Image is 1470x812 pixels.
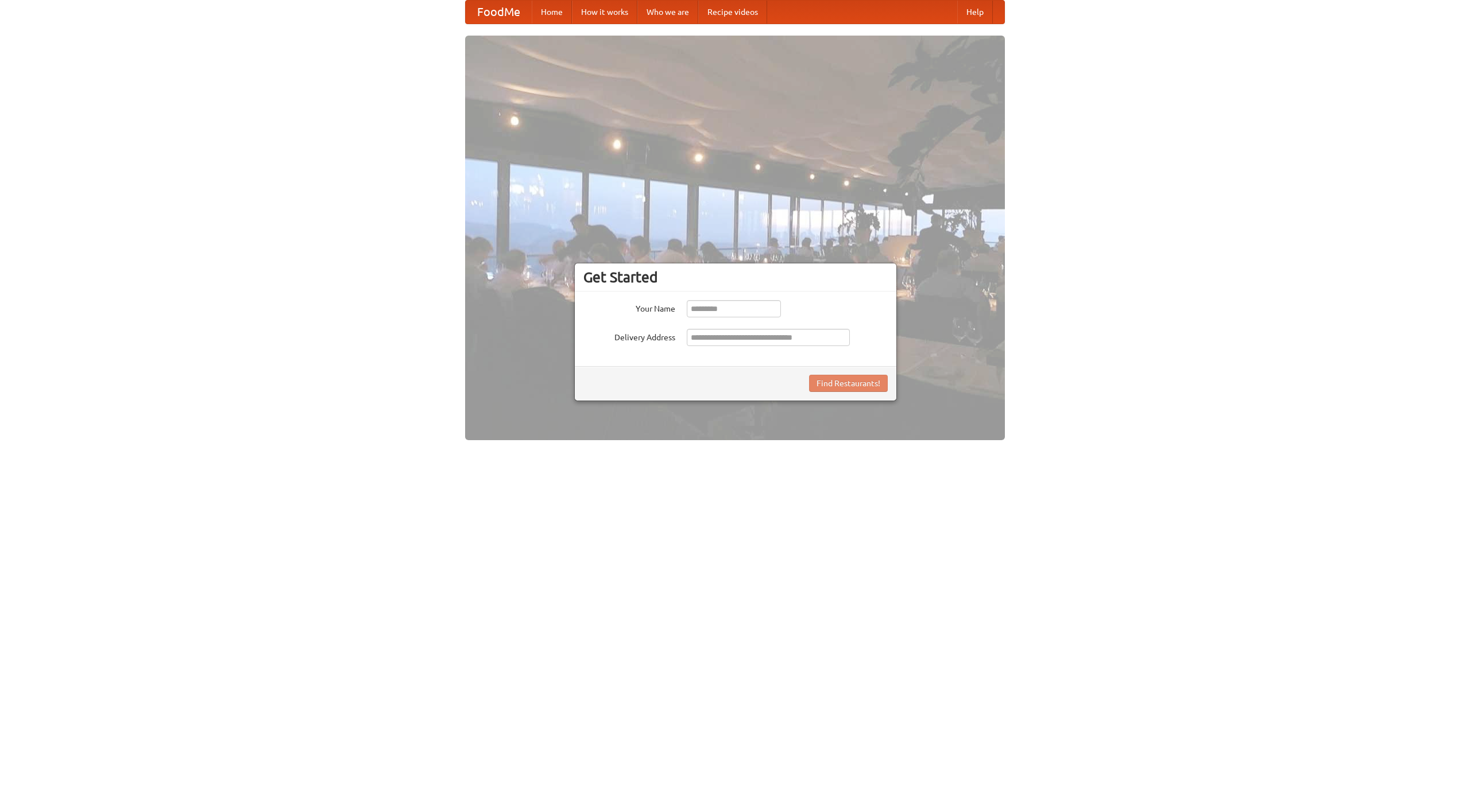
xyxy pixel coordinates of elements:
label: Delivery Address [583,329,675,343]
a: Help [957,1,993,24]
button: Find Restaurants! [809,375,888,392]
a: Who we are [637,1,698,24]
a: FoodMe [466,1,532,24]
a: Recipe videos [698,1,767,24]
a: How it works [572,1,637,24]
a: Home [532,1,572,24]
label: Your Name [583,300,675,314]
h3: Get Started [583,269,888,286]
